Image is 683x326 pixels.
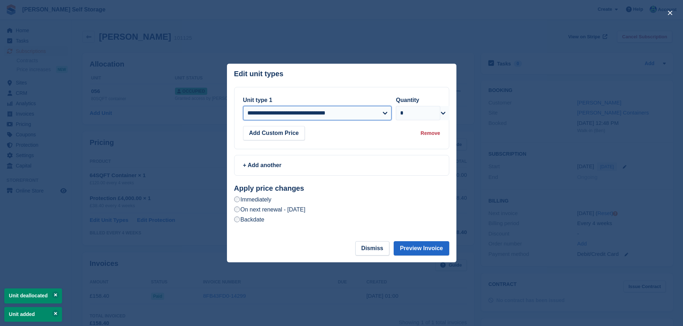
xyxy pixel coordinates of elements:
p: Unit deallocated [4,288,62,303]
button: Dismiss [355,241,389,256]
a: + Add another [234,155,449,176]
label: Immediately [234,196,271,203]
button: Preview Invoice [394,241,449,256]
strong: Apply price changes [234,184,304,192]
p: Edit unit types [234,70,284,78]
label: On next renewal - [DATE] [234,206,305,213]
input: Backdate [234,216,240,222]
label: Quantity [396,97,419,103]
p: Unit added [4,307,62,322]
label: Backdate [234,216,265,223]
div: + Add another [243,161,440,170]
button: close [664,7,676,19]
div: Remove [421,130,440,137]
input: On next renewal - [DATE] [234,206,240,212]
label: Unit type 1 [243,97,272,103]
input: Immediately [234,196,240,202]
button: Add Custom Price [243,126,305,140]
